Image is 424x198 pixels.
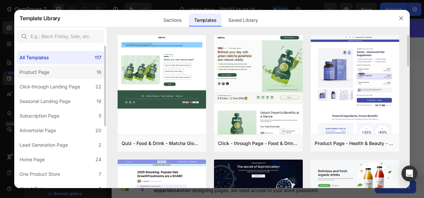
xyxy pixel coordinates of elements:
pre: - 14% [110,132,124,140]
input: E.g.: Black Friday, Sale, etc. [17,30,104,43]
div: 17 [297,5,311,12]
div: 2 [98,141,101,149]
div: 00 [272,5,284,12]
div: 22 [95,83,101,91]
div: 20 [349,5,361,12]
div: Product Page - Health & Beauty - Hair Supplement [315,139,396,147]
div: Subscription Page [20,112,59,120]
div: Click-through Landing Page [20,83,80,91]
div: Saved Library [223,14,263,27]
div: Templates [189,14,222,27]
p: Our best sellers this season [6,97,392,108]
p: - Don’t miss out [164,8,212,19]
div: About Page [20,185,45,193]
div: Product Page [20,68,49,76]
img: quiz-1.png [118,35,206,109]
div: All Templates [20,54,49,62]
div: 44 [325,5,336,12]
div: 7 [99,170,101,178]
div: Open Intercom Messenger [401,166,417,181]
div: Sections [158,14,187,27]
div: Advertorial Page [20,126,56,134]
div: 19 [96,97,101,105]
div: 16 [96,68,101,76]
div: Home Page [20,156,45,164]
div: 117 [95,54,101,62]
div: Seasonal Landing Page [20,97,71,105]
div: 3 [98,185,101,193]
div: Click - through Page - Food & Drink - Matcha Glow Shot [218,139,299,147]
p: COMBO [6,8,32,19]
p: Days [272,14,284,22]
pre: - 14% [10,132,24,140]
div: 24 [95,156,101,164]
p: Back to School [36,8,83,19]
div: 5 [99,112,101,120]
div: Quiz - Food & Drink - Matcha Glow Shot [122,139,202,147]
h2: Template Library [20,10,60,27]
p: Best Seller [6,79,392,95]
div: One Product Store [20,170,60,178]
div: Lead Generation Page [20,141,68,149]
p: Hours [297,14,311,22]
p: Secs [349,14,361,22]
p: Mins [325,14,336,22]
div: 20 [95,126,101,134]
p: SALE UP TO 50% OFF [87,8,160,19]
